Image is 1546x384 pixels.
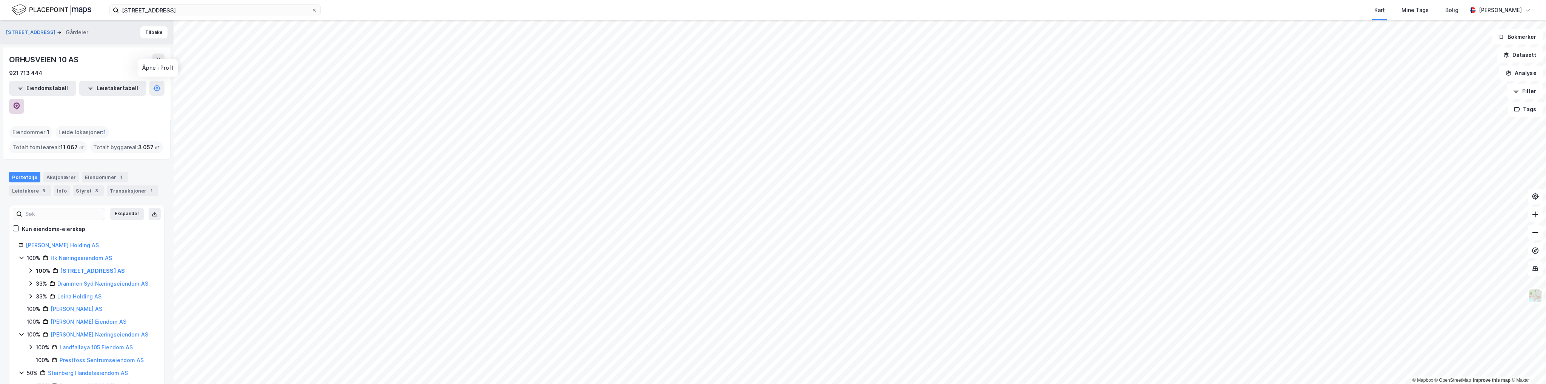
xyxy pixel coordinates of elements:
div: Info [54,185,70,196]
span: 11 067 ㎡ [60,143,84,152]
div: ORHUSVEIEN 10 AS [9,54,80,66]
a: Steinberg Handelseiendom AS [48,370,128,376]
button: [STREET_ADDRESS] [6,29,57,36]
div: Kontrollprogram for chat [1508,348,1546,384]
div: 50% [27,369,38,378]
div: Mine Tags [1402,6,1429,15]
span: 3 057 ㎡ [138,143,160,152]
div: 3 [93,187,101,194]
a: [PERSON_NAME] Eiendom AS [51,318,126,325]
div: 5 [40,187,48,194]
div: 33% [36,292,47,301]
button: Eiendomstabell [9,81,76,96]
button: Datasett [1497,47,1543,63]
div: Eiendommer : [9,126,52,138]
div: 100% [27,304,40,314]
img: Z [1528,289,1543,303]
div: 100% [36,266,50,275]
div: 100% [36,343,49,352]
div: Totalt tomteareal : [9,141,87,153]
a: Prestfoss Sentrumseiendom AS [60,357,144,363]
input: Søk på adresse, matrikkel, gårdeiere, leietakere eller personer [119,5,311,16]
a: Leina Holding AS [57,293,101,300]
div: Styret [73,185,104,196]
div: 100% [27,254,40,263]
span: 1 [103,128,106,137]
div: 1 [148,187,155,194]
a: Hk Næringseiendom AS [51,255,112,261]
button: Leietakertabell [79,81,146,96]
a: Mapbox [1412,378,1433,383]
div: 100% [36,356,49,365]
button: Tilbake [140,26,168,38]
div: Leide lokasjoner : [55,126,109,138]
a: [STREET_ADDRESS] AS [60,268,125,274]
a: Improve this map [1473,378,1511,383]
div: Aksjonærer [43,172,79,182]
a: OpenStreetMap [1435,378,1471,383]
button: Ekspander [110,208,144,220]
a: [PERSON_NAME] AS [51,306,102,312]
button: Bokmerker [1492,29,1543,44]
img: logo.f888ab2527a4732fd821a326f86c7f29.svg [12,3,91,17]
div: 100% [27,330,40,339]
div: Totalt byggareal : [90,141,163,153]
div: 921 713 444 [9,69,42,78]
span: 1 [47,128,49,137]
div: Eiendommer [82,172,128,182]
input: Søk [22,208,105,220]
div: Gårdeier [66,28,88,37]
a: [PERSON_NAME] Næringseiendom AS [51,331,148,338]
a: Landfalløya 105 Eiendom AS [60,344,133,350]
button: Tags [1508,102,1543,117]
div: Bolig [1445,6,1458,15]
button: Filter [1507,84,1543,99]
iframe: Chat Widget [1508,348,1546,384]
div: Transaksjoner [107,185,158,196]
button: Analyse [1499,66,1543,81]
a: Drammen Syd Næringseiendom AS [57,280,148,287]
div: Kart [1374,6,1385,15]
div: Portefølje [9,172,40,182]
div: Kun eiendoms-eierskap [22,225,85,234]
a: [PERSON_NAME] Holding AS [26,242,99,248]
div: [PERSON_NAME] [1479,6,1522,15]
div: 33% [36,279,47,288]
div: 1 [118,173,125,181]
div: 100% [27,317,40,326]
div: Leietakere [9,185,51,196]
